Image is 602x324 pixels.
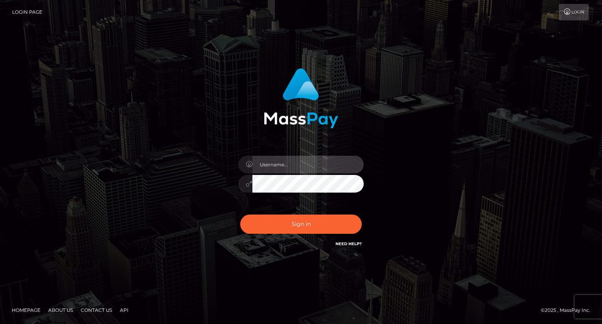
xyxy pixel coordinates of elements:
a: Contact Us [78,304,115,316]
a: About Us [45,304,76,316]
img: MassPay Login [264,68,338,128]
input: Username... [252,156,364,173]
a: Need Help? [335,241,362,246]
div: © 2025 , MassPay Inc. [541,306,596,315]
a: Login Page [12,4,42,20]
a: Homepage [9,304,44,316]
a: API [117,304,132,316]
a: Login [559,4,589,20]
button: Sign in [240,215,362,234]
